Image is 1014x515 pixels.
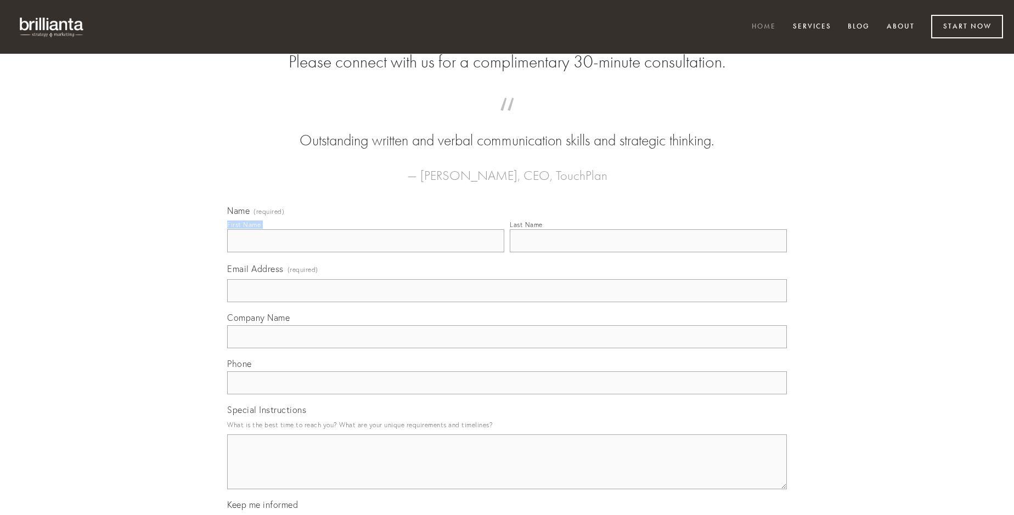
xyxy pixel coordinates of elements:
[931,15,1003,38] a: Start Now
[745,18,783,36] a: Home
[227,52,787,72] h2: Please connect with us for a complimentary 30-minute consultation.
[227,205,250,216] span: Name
[245,151,769,186] figcaption: — [PERSON_NAME], CEO, TouchPlan
[227,312,290,323] span: Company Name
[227,499,298,510] span: Keep me informed
[288,262,318,277] span: (required)
[227,417,787,432] p: What is the best time to reach you? What are your unique requirements and timelines?
[786,18,838,36] a: Services
[841,18,877,36] a: Blog
[253,208,284,215] span: (required)
[227,404,306,415] span: Special Instructions
[245,109,769,130] span: “
[880,18,922,36] a: About
[227,358,252,369] span: Phone
[245,109,769,151] blockquote: Outstanding written and verbal communication skills and strategic thinking.
[227,220,261,229] div: First Name
[11,11,93,43] img: brillianta - research, strategy, marketing
[510,220,543,229] div: Last Name
[227,263,284,274] span: Email Address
